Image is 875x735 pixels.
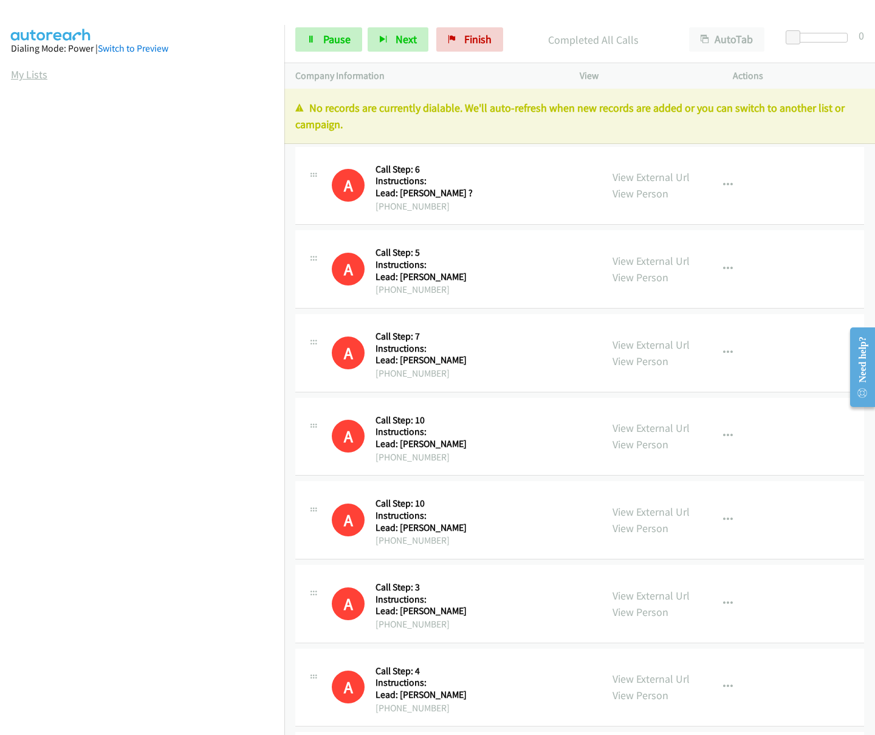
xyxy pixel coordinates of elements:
h5: Lead: [PERSON_NAME] ? [376,187,473,199]
div: This number is on the do not call list [332,253,365,285]
span: Pause [323,32,351,46]
iframe: Resource Center [840,319,875,415]
a: Finish [436,27,503,52]
a: View External Url [612,254,690,268]
span: Finish [464,32,492,46]
div: [PHONE_NUMBER] [376,450,473,465]
a: View External Url [612,589,690,603]
a: View External Url [612,505,690,519]
div: Dialing Mode: Power | [11,41,273,56]
h1: A [332,169,365,202]
h5: Instructions: [376,510,473,522]
div: This number is on the do not call list [332,504,365,536]
h5: Instructions: [376,677,473,689]
h5: Lead: [PERSON_NAME] [376,354,473,366]
h5: Call Step: 5 [376,247,473,259]
p: No records are currently dialable. We'll auto-refresh when new records are added or you can switc... [295,100,864,132]
a: View Person [612,521,668,535]
h5: Call Step: 6 [376,163,473,176]
a: View External Url [612,421,690,435]
h5: Instructions: [376,343,473,355]
div: [PHONE_NUMBER] [376,617,473,632]
h5: Lead: [PERSON_NAME] [376,522,473,534]
div: This number is on the do not call list [332,420,365,453]
h5: Instructions: [376,175,473,187]
a: My Lists [11,67,47,81]
p: Company Information [295,69,558,83]
h5: Call Step: 4 [376,665,473,677]
h5: Call Step: 3 [376,581,473,593]
a: Switch to Preview [98,43,168,54]
h5: Lead: [PERSON_NAME] [376,438,473,450]
button: Next [368,27,428,52]
div: [PHONE_NUMBER] [376,282,473,297]
div: [PHONE_NUMBER] [376,366,473,381]
div: Delay between calls (in seconds) [792,33,848,43]
h1: A [332,504,365,536]
div: [PHONE_NUMBER] [376,533,473,548]
a: View External Url [612,338,690,352]
a: View Person [612,437,668,451]
p: View [580,69,711,83]
h5: Instructions: [376,259,473,271]
h1: A [332,337,365,369]
a: View External Url [612,672,690,686]
h5: Instructions: [376,593,473,606]
div: [PHONE_NUMBER] [376,701,473,716]
h5: Call Step: 7 [376,330,473,343]
h1: A [332,420,365,453]
a: View Person [612,270,668,284]
p: Actions [733,69,864,83]
div: This number is on the do not call list [332,587,365,620]
a: View External Url [612,170,690,184]
div: [PHONE_NUMBER] [376,199,473,214]
div: This number is on the do not call list [332,671,365,703]
iframe: Dialpad [11,94,284,671]
h5: Instructions: [376,426,473,438]
h5: Lead: [PERSON_NAME] [376,605,473,617]
button: AutoTab [689,27,764,52]
h5: Call Step: 10 [376,497,473,510]
a: View Person [612,186,668,200]
h1: A [332,671,365,703]
h5: Lead: [PERSON_NAME] [376,689,473,701]
h5: Lead: [PERSON_NAME] [376,271,473,283]
h1: A [332,253,365,285]
div: 0 [859,27,864,44]
span: Next [396,32,417,46]
h1: A [332,587,365,620]
a: View Person [612,354,668,368]
h5: Call Step: 10 [376,414,473,426]
p: Completed All Calls [520,32,667,48]
a: View Person [612,688,668,702]
a: View Person [612,605,668,619]
a: Pause [295,27,362,52]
